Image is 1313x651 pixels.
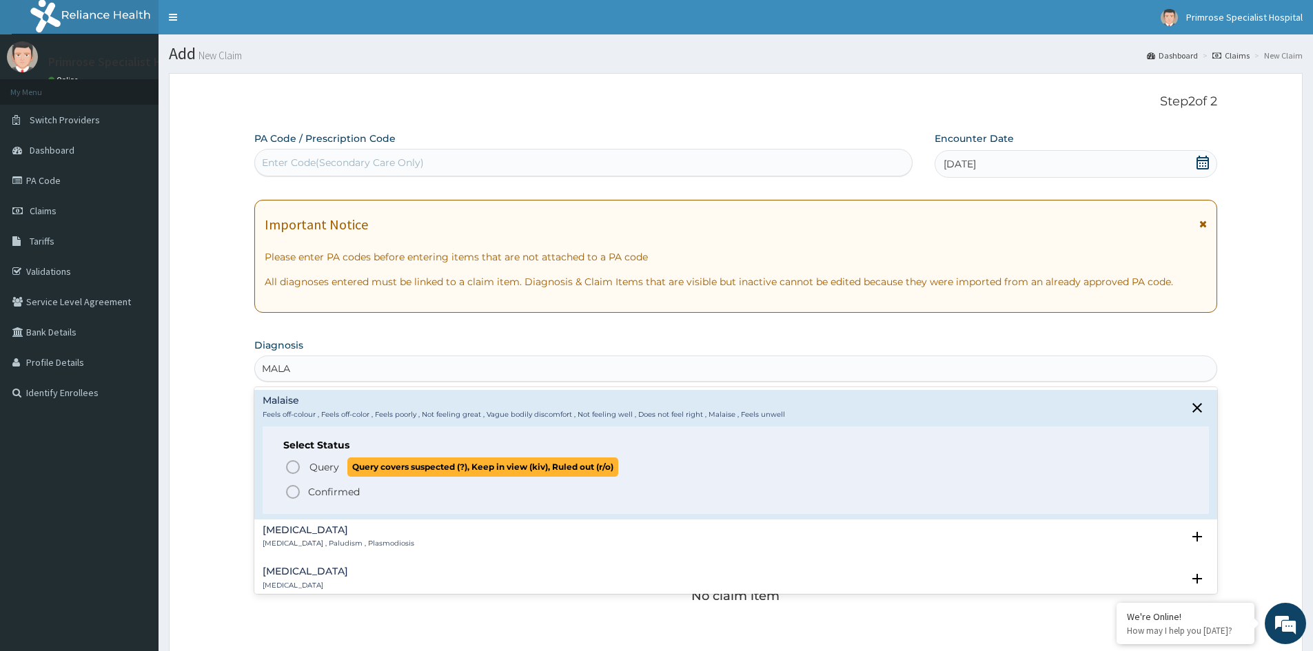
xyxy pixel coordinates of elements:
span: Claims [30,205,57,217]
span: Primrose Specialist Hospital [1186,11,1303,23]
i: status option query [285,459,301,475]
div: We're Online! [1127,610,1244,623]
img: User Image [1161,9,1178,26]
i: status option filled [285,484,301,500]
span: Switch Providers [30,114,100,126]
p: Please enter PA codes before entering items that are not attached to a PA code [265,250,1207,264]
label: Diagnosis [254,338,303,352]
img: d_794563401_company_1708531726252_794563401 [26,69,56,103]
label: PA Code / Prescription Code [254,132,396,145]
p: [MEDICAL_DATA] [263,581,348,590]
span: Dashboard [30,144,74,156]
small: New Claim [196,50,242,61]
span: We're online! [80,174,190,313]
div: Minimize live chat window [226,7,259,40]
h4: [MEDICAL_DATA] [263,525,414,535]
p: Step 2 of 2 [254,94,1217,110]
p: All diagnoses entered must be linked to a claim item. Diagnosis & Claim Items that are visible bu... [265,275,1207,289]
a: Online [48,75,81,85]
h1: Important Notice [265,217,368,232]
a: Claims [1212,50,1250,61]
p: Feels off-colour , Feels off-color , Feels poorly , Not feeling great , Vague bodily discomfort ,... [263,410,785,420]
i: open select status [1189,528,1205,545]
h6: Select Status [283,440,1188,451]
i: open select status [1189,570,1205,587]
div: Chat with us now [72,77,232,95]
p: [MEDICAL_DATA] , Paludism , Plasmodiosis [263,539,414,548]
p: Primrose Specialist Hospital [48,56,199,68]
span: [DATE] [944,157,976,171]
h4: [MEDICAL_DATA] [263,566,348,577]
textarea: Type your message and hit 'Enter' [7,376,263,424]
span: Query covers suspected (?), Keep in view (kiv), Ruled out (r/o) [347,457,618,476]
h4: Malaise [263,395,785,406]
i: close select status [1189,400,1205,416]
img: User Image [7,41,38,72]
li: New Claim [1251,50,1303,61]
h1: Add [169,45,1303,63]
p: No claim item [691,589,780,603]
a: Dashboard [1147,50,1198,61]
span: Query [309,460,339,474]
p: Confirmed [308,485,360,499]
span: Tariffs [30,235,54,247]
label: Encounter Date [935,132,1014,145]
div: Enter Code(Secondary Care Only) [262,156,424,169]
p: How may I help you today? [1127,625,1244,637]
